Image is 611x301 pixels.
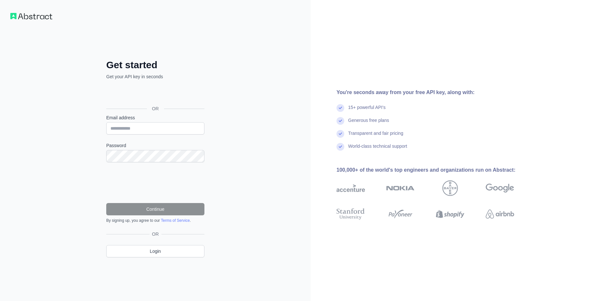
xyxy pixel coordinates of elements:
img: check mark [337,104,344,112]
div: 100,000+ of the world's top engineers and organizations run on Abstract: [337,166,535,174]
img: check mark [337,130,344,138]
div: You're seconds away from your free API key, along with: [337,89,535,96]
img: stanford university [337,207,365,221]
a: Login [106,245,204,257]
div: By signing up, you agree to our . [106,218,204,223]
iframe: reCAPTCHA [106,170,204,195]
iframe: Кнопка "Войти с аккаунтом Google" [103,87,206,101]
div: 15+ powerful API's [348,104,386,117]
h2: Get started [106,59,204,71]
a: Terms of Service [161,218,190,223]
button: Continue [106,203,204,215]
div: Generous free plans [348,117,389,130]
div: Transparent and fair pricing [348,130,403,143]
img: accenture [337,180,365,196]
img: nokia [386,180,415,196]
img: payoneer [386,207,415,221]
img: Workflow [10,13,52,19]
span: OR [147,105,164,112]
label: Email address [106,114,204,121]
img: check mark [337,143,344,151]
img: check mark [337,117,344,125]
p: Get your API key in seconds [106,73,204,80]
span: OR [150,231,161,237]
img: bayer [442,180,458,196]
img: airbnb [486,207,514,221]
img: shopify [436,207,464,221]
img: google [486,180,514,196]
div: World-class technical support [348,143,407,156]
label: Password [106,142,204,149]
